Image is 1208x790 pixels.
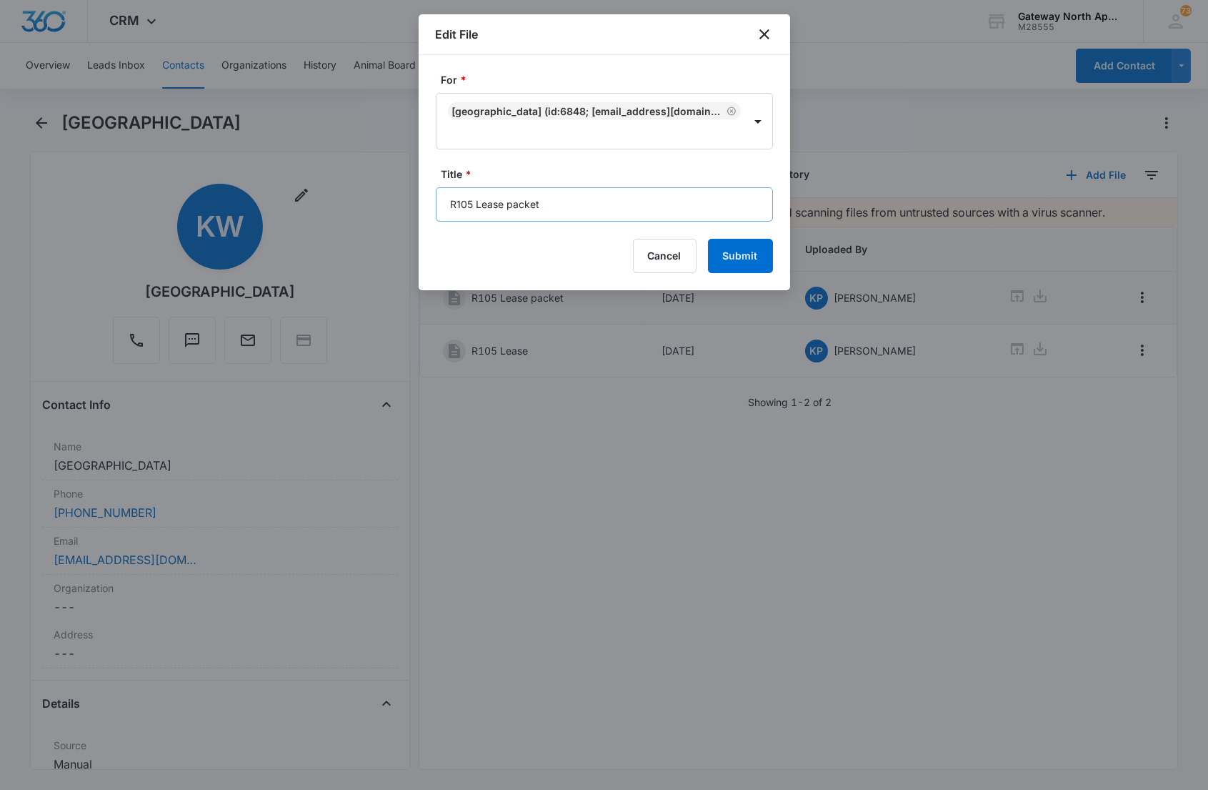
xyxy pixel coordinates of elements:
[633,239,697,273] button: Cancel
[436,26,479,43] h1: Edit File
[441,167,779,182] label: Title
[708,239,773,273] button: Submit
[756,26,773,43] button: close
[441,72,779,87] label: For
[436,187,773,222] input: Title
[724,106,737,116] div: Remove Kole West (ID:6848; kwest02@yahoo.com; 9705760192)
[452,105,724,117] div: [GEOGRAPHIC_DATA] (ID:6848; [EMAIL_ADDRESS][DOMAIN_NAME]; 9705760192)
